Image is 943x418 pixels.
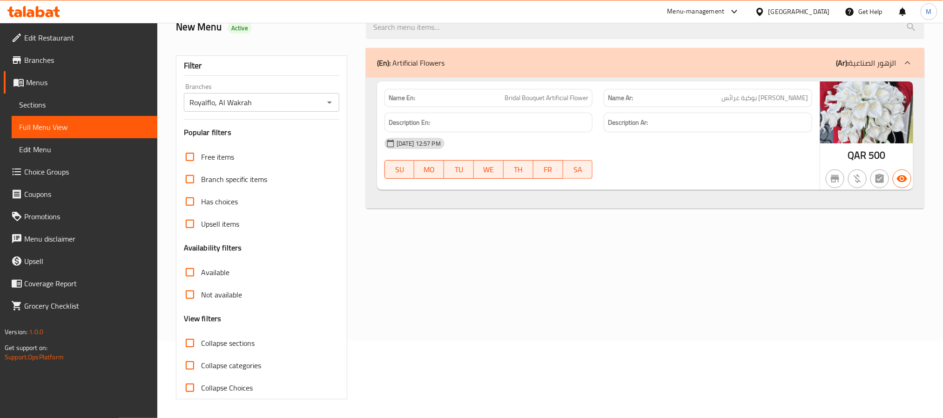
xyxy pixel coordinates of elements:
span: Menu disclaimer [24,233,150,244]
span: TU [448,163,470,176]
a: Branches [4,49,157,71]
span: Free items [201,151,234,162]
span: Upsell items [201,218,239,229]
a: Edit Restaurant [4,27,157,49]
span: FR [537,163,559,176]
div: Menu-management [667,6,725,17]
div: (En): Artificial Flowers(Ar):الزهور الصناعية [366,48,924,78]
a: Upsell [4,250,157,272]
span: Bridal Bouquet Artificial Flower [505,93,588,103]
span: Active [228,24,252,33]
a: Edit Menu [12,138,157,161]
h3: View filters [184,313,222,324]
button: MO [414,160,444,179]
span: 1.0.0 [29,326,43,338]
span: Branch specific items [201,174,267,185]
span: Full Menu View [19,121,150,133]
span: 500 [869,146,885,164]
span: Sections [19,99,150,110]
input: search [366,15,924,39]
span: Has choices [201,196,238,207]
span: Collapse sections [201,337,255,349]
button: TH [504,160,533,179]
div: [GEOGRAPHIC_DATA] [768,7,830,17]
span: Edit Restaurant [24,32,150,43]
p: Artificial Flowers [377,57,445,68]
span: WE [478,163,500,176]
div: Filter [184,56,339,76]
button: SU [384,160,415,179]
span: Available [201,267,229,278]
h3: Availability filters [184,243,242,253]
span: Edit Menu [19,144,150,155]
button: Open [323,96,336,109]
button: Not branch specific item [826,169,844,188]
span: Choice Groups [24,166,150,177]
strong: Description Ar: [608,117,648,128]
div: (En): Artificial Flowers(Ar):الزهور الصناعية [366,78,924,209]
div: Active [228,22,252,34]
a: Coupons [4,183,157,205]
strong: Description En: [389,117,430,128]
span: Coverage Report [24,278,150,289]
a: Promotions [4,205,157,228]
span: Grocery Checklist [24,300,150,311]
span: Collapse categories [201,360,261,371]
span: QAR [848,146,867,164]
button: Available [893,169,911,188]
button: TU [444,160,474,179]
span: Version: [5,326,27,338]
span: SU [389,163,411,176]
a: Coverage Report [4,272,157,295]
span: Coupons [24,189,150,200]
span: MO [418,163,440,176]
button: Not has choices [870,169,889,188]
a: Support.OpsPlatform [5,351,64,363]
span: Upsell [24,256,150,267]
span: Not available [201,289,242,300]
button: WE [474,160,504,179]
button: Purchased item [848,169,867,188]
span: [DATE] 12:57 PM [393,139,445,148]
strong: Name Ar: [608,93,633,103]
h2: New Menu [176,20,355,34]
strong: Name En: [389,93,415,103]
span: Collapse Choices [201,382,253,393]
p: الزهور الصناعية [836,57,896,68]
img: Bridal_bouquet_artificial638952658669518046.jpg [820,81,913,143]
h3: Popular filters [184,127,339,138]
button: FR [533,160,563,179]
span: TH [507,163,530,176]
b: (Ar): [836,56,849,70]
a: Menu disclaimer [4,228,157,250]
a: Menus [4,71,157,94]
a: Grocery Checklist [4,295,157,317]
button: SA [563,160,593,179]
a: Sections [12,94,157,116]
span: Branches [24,54,150,66]
span: Menus [26,77,150,88]
span: Get support on: [5,342,47,354]
b: (En): [377,56,391,70]
span: M [926,7,932,17]
span: [PERSON_NAME] بوكية عرائس [721,93,808,103]
span: SA [567,163,589,176]
span: Promotions [24,211,150,222]
a: Choice Groups [4,161,157,183]
a: Full Menu View [12,116,157,138]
